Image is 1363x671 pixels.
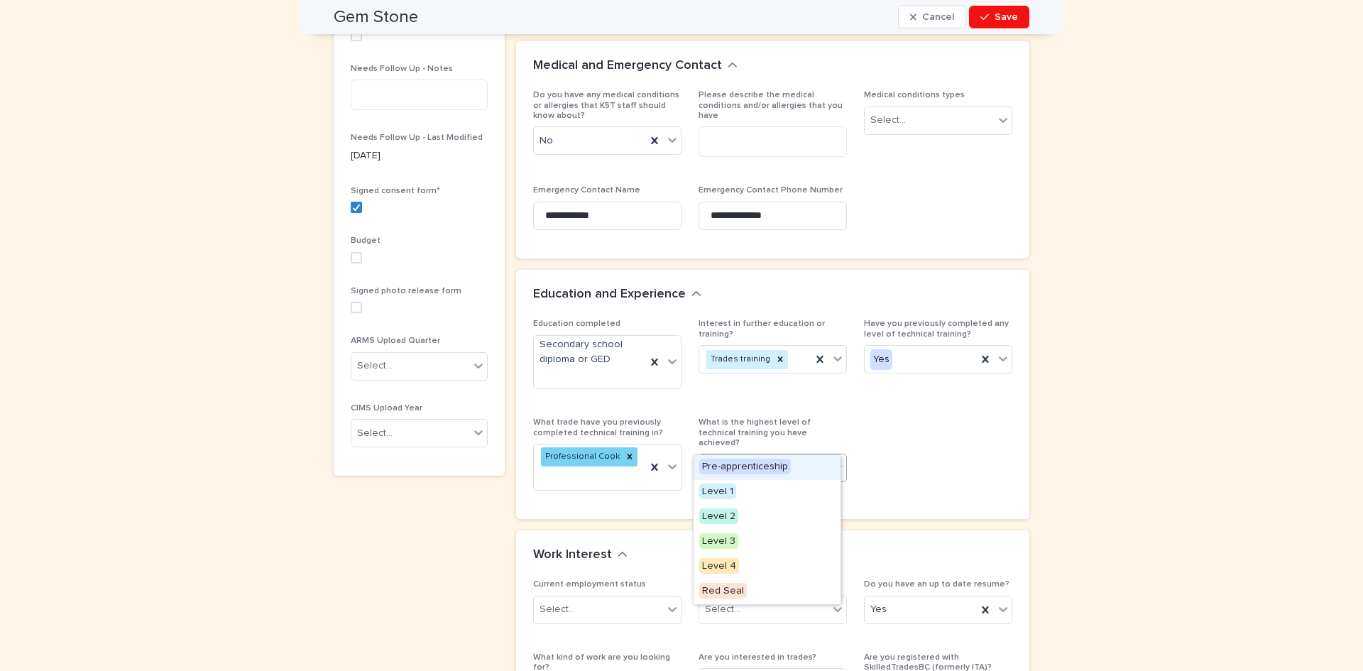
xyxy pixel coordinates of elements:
span: What is the highest level of technical training you have achieved? [699,418,811,447]
span: No [540,133,553,148]
div: Trades training [706,350,772,369]
span: Level 3 [699,533,738,549]
div: Select... [870,113,906,128]
span: Emergency Contact Phone Number [699,186,843,195]
span: Yes [870,602,887,617]
span: Needs Follow Up - Last Modified [351,133,483,142]
div: Select... [705,602,740,617]
span: CIMS Upload Year [351,404,422,413]
span: Signed consent form* [351,187,440,195]
h2: Medical and Emergency Contact [533,58,722,74]
span: Save [995,12,1018,22]
span: Pre-apprenticeship [699,459,791,474]
div: Pre-apprenticeship [694,455,841,480]
div: Level 4 [694,555,841,579]
span: Cancel [922,12,954,22]
span: Do you have any medical conditions or allergies that K5T staff should know about? [533,91,679,120]
span: Do you have an up to date resume? [864,580,1009,589]
span: Current employment status [533,580,646,589]
button: Education and Experience [533,287,701,302]
p: [DATE] [351,148,488,163]
span: ARMS Upload Quarter [351,337,440,345]
span: Level 4 [699,558,739,574]
h2: Education and Experience [533,287,686,302]
button: Cancel [898,6,966,28]
span: Needs Follow Up - Notes [351,65,453,73]
div: Select... [540,602,575,617]
span: Education completed [533,320,620,328]
button: Medical and Emergency Contact [533,58,738,74]
span: What trade have you previously completed technical training in? [533,418,663,437]
h2: Gem Stone [334,7,418,28]
span: Budget [351,236,381,245]
span: Are you interested in trades? [699,653,816,662]
button: Save [969,6,1029,28]
span: Have you previously completed any level of technical training? [864,320,1009,338]
div: Yes [870,349,892,370]
span: Level 2 [699,508,738,524]
span: Red Seal [699,583,747,599]
span: Interest in further education or training? [699,320,825,338]
h2: Work Interest [533,547,612,563]
button: Work Interest [533,547,628,563]
div: Level 3 [694,530,841,555]
span: Emergency Contact Name [533,186,640,195]
span: Please describe the medical conditions and/or allergies that you have [699,91,843,120]
span: Signed photo release form [351,287,461,295]
div: Select... [357,426,393,441]
div: Professional Cook [541,447,622,467]
span: Secondary school diploma or GED [540,337,640,367]
span: Medical conditions types [864,91,965,99]
div: Level 2 [694,505,841,530]
div: Select... [357,359,393,373]
div: Red Seal [694,579,841,604]
div: Level 1 [694,480,841,505]
span: Level 1 [699,484,736,499]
